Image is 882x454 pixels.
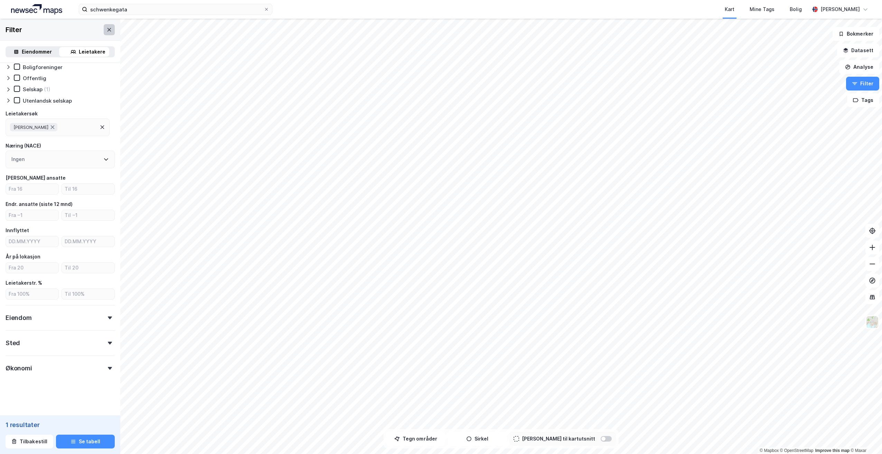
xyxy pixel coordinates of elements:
a: Mapbox [760,448,779,453]
button: Filter [846,77,879,91]
input: DD.MM.YYYY [6,236,58,247]
button: Tegn områder [386,432,445,446]
a: OpenStreetMap [780,448,814,453]
div: Leietakerstr. % [6,279,42,287]
input: Fra 100% [6,289,58,299]
div: Økonomi [6,364,32,372]
div: Kontrollprogram for chat [847,421,882,454]
div: Selskap [23,86,43,93]
div: (1) [44,86,50,93]
div: Mine Tags [750,5,775,13]
div: Bolig [790,5,802,13]
input: Søk på adresse, matrikkel, gårdeiere, leietakere eller personer [87,4,264,15]
div: Kart [725,5,734,13]
input: Fra 20 [6,263,58,273]
div: Næring (NACE) [6,142,41,150]
button: Sirkel [448,432,507,446]
div: Innflyttet [6,226,29,235]
input: Fra 16 [6,184,58,194]
span: [PERSON_NAME] [13,124,48,130]
div: Ingen [11,155,25,163]
div: Leietakere [79,48,105,56]
input: Fra −1 [6,210,58,220]
input: Til 100% [62,289,114,299]
div: [PERSON_NAME] til kartutsnitt [522,435,595,443]
div: Endr. ansatte (siste 12 mnd) [6,200,73,208]
div: Eiendommer [22,48,52,56]
img: Z [866,315,879,329]
input: Til 16 [62,184,114,194]
button: Analyse [839,60,879,74]
div: År på lokasjon [6,253,40,261]
div: [PERSON_NAME] ansatte [6,174,66,182]
input: Til −1 [62,210,114,220]
button: Bokmerker [833,27,879,41]
button: Tilbakestill [6,435,53,448]
button: Tags [847,93,879,107]
div: Filter [6,24,22,35]
iframe: Chat Widget [847,421,882,454]
div: Offentlig [23,75,46,82]
div: Utenlandsk selskap [23,97,72,104]
div: Eiendom [6,314,32,322]
div: Sted [6,339,20,347]
div: Leietakersøk [6,110,38,118]
input: Til 20 [62,263,114,273]
img: logo.a4113a55bc3d86da70a041830d287a7e.svg [11,4,62,15]
div: 1 resultater [6,421,115,429]
button: Datasett [837,44,879,57]
div: Boligforeninger [23,64,63,70]
a: Improve this map [815,448,850,453]
input: DD.MM.YYYY [62,236,114,247]
div: [PERSON_NAME] [820,5,860,13]
button: Se tabell [56,435,115,448]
